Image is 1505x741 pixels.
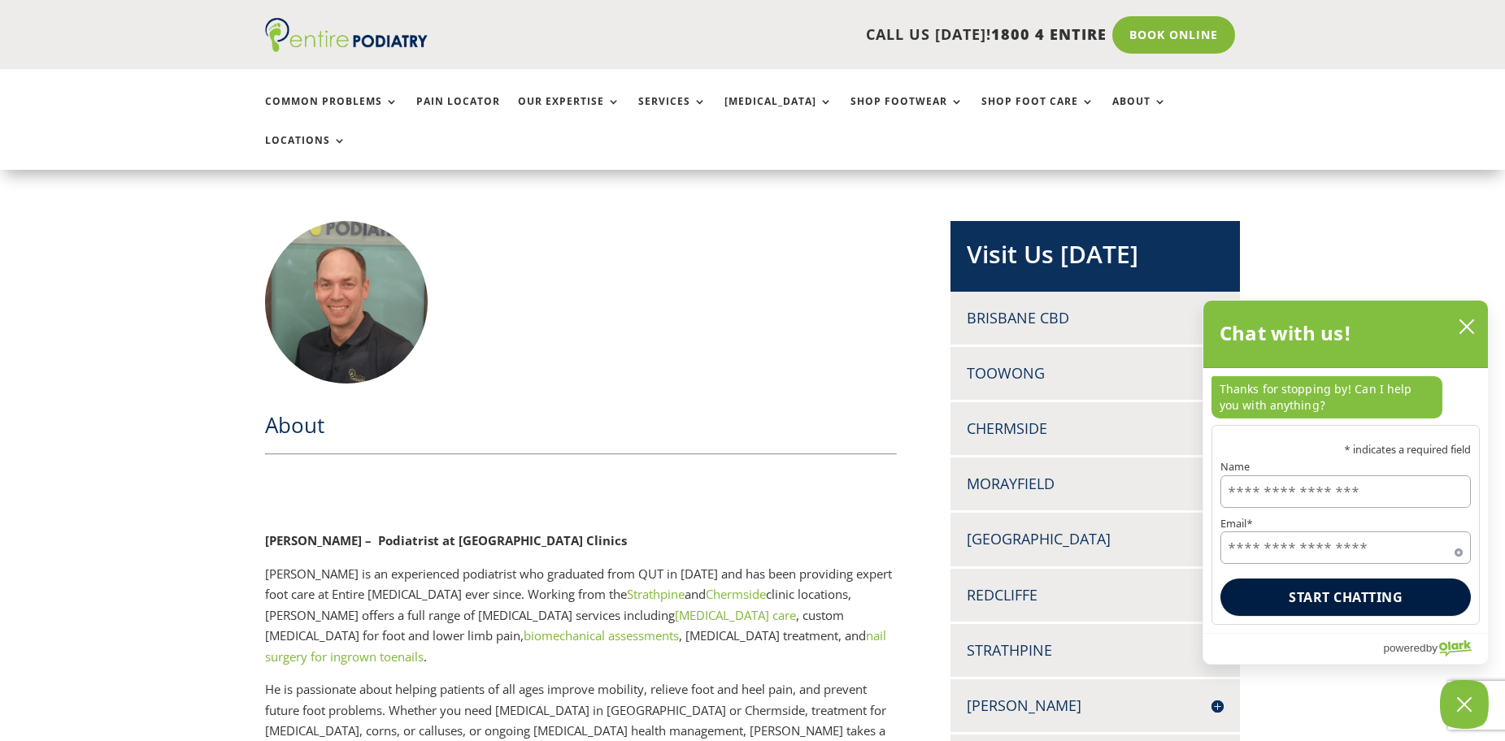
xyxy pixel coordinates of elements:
[967,585,1224,605] h4: Redcliffe
[1220,444,1471,455] p: * indicates a required field
[265,564,898,680] p: [PERSON_NAME] is an experienced podiatrist who graduated from QUT in [DATE] and has been providin...
[1203,300,1489,665] div: olark chatbox
[850,96,963,131] a: Shop Footwear
[638,96,707,131] a: Services
[1211,376,1442,418] p: Thanks for stopping by! Can I help you with anything?
[1440,680,1489,729] button: Close Chatbox
[265,18,428,52] img: logo (1)
[1220,475,1471,508] input: Name
[675,607,796,623] a: [MEDICAL_DATA] care
[967,640,1224,661] h4: Strathpine
[265,410,898,448] h2: About
[1454,314,1480,339] button: close chatbox
[518,96,620,131] a: Our Expertise
[967,363,1224,383] h4: Toowong
[724,96,833,131] a: [MEDICAL_DATA]
[1220,531,1471,564] input: Email
[265,221,428,383] img: Richard Langton – experienced podiatrist at Entire Podiatry Chermside, Toowong, Brisbane City and...
[1112,16,1235,54] a: Book Online
[1220,461,1471,472] label: Name
[524,627,679,643] a: biomechanical assessments
[981,96,1094,131] a: Shop Foot Care
[967,474,1224,494] h4: Morayfield
[706,586,766,602] a: Chermside
[1203,368,1488,425] div: chat
[967,529,1224,549] h4: [GEOGRAPHIC_DATA]
[991,24,1107,44] span: 1800 4 ENTIRE
[265,532,627,548] strong: [PERSON_NAME] – Podiatrist at [GEOGRAPHIC_DATA] Clinics
[967,237,1224,279] h2: Visit Us [DATE]
[265,96,398,131] a: Common Problems
[967,308,1224,328] h4: Brisbane CBD
[490,24,1107,45] p: CALL US [DATE]!
[1383,638,1425,658] span: powered
[1220,518,1471,529] label: Email*
[265,135,346,170] a: Locations
[967,695,1224,716] h4: [PERSON_NAME]
[1112,96,1167,131] a: About
[1426,638,1438,658] span: by
[1455,545,1463,553] span: Required field
[1220,317,1352,349] h2: Chat with us!
[265,627,886,665] a: nail surgery for ingrown toenails
[627,586,685,602] a: Strathpine
[416,96,500,131] a: Pain Locator
[1383,634,1488,664] a: Powered by Olark
[967,418,1224,439] h4: Chermside
[1220,578,1471,616] button: Start chatting
[265,39,428,55] a: Entire Podiatry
